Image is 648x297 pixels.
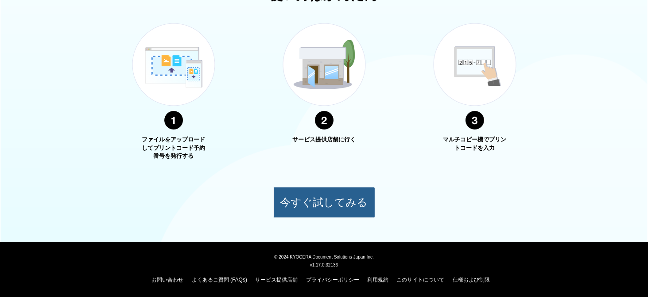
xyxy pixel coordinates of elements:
p: マルチコピー機でプリントコードを入力 [442,136,508,152]
span: © 2024 KYOCERA Document Solutions Japan Inc. [274,254,374,259]
a: よくあるご質問 (FAQs) [192,277,247,283]
a: お問い合わせ [151,277,183,283]
a: プライバシーポリシー [306,277,359,283]
a: このサイトについて [396,277,444,283]
p: ファイルをアップロードしてプリントコード予約番号を発行する [140,136,207,160]
p: サービス提供店舗に行く [291,136,357,144]
a: 仕様および制限 [453,277,490,283]
a: サービス提供店舗 [255,277,298,283]
span: v1.17.0.32136 [310,262,338,267]
a: 利用規約 [367,277,388,283]
button: 今すぐ試してみる [273,187,375,218]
